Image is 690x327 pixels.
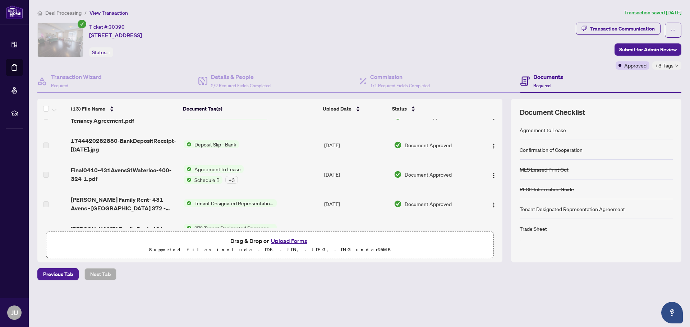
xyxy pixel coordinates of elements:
span: down [675,64,678,67]
img: Status Icon [184,199,192,207]
img: Document Status [394,141,402,149]
span: Required [51,83,68,88]
span: 372 Tenant Designated Representation Agreement - Authority for Lease or Purchase [192,224,277,232]
button: Status IconAgreement to LeaseStatus IconSchedule B+3 [184,165,244,184]
span: 30390 [109,24,125,30]
span: home [37,10,42,15]
td: [DATE] [321,190,391,218]
img: Document Status [394,170,402,178]
span: Drag & Drop or [230,236,309,246]
h4: Transaction Wizard [51,73,102,81]
button: Status IconTenant Designated Representation Agreement [184,199,277,207]
span: Drag & Drop orUpload FormsSupported files include .PDF, .JPG, .JPEG, .PNG under25MB [46,232,493,258]
span: [PERSON_NAME] Family Rent- 431 Avens - [GEOGRAPHIC_DATA] 372 - Tenant Designated Representation A... [71,225,178,242]
span: Deposit Slip - Bank [192,140,239,148]
button: Status IconDeposit Slip - Bank [184,140,239,148]
h4: Details & People [211,73,271,81]
img: Document Status [394,200,402,208]
span: Submit for Admin Review [619,44,677,55]
span: 1/1 Required Fields Completed [370,83,430,88]
span: [STREET_ADDRESS] [89,31,142,39]
img: Logo [491,173,497,178]
span: Schedule B [192,176,222,184]
li: / [84,9,87,17]
span: Approved [624,61,647,69]
div: Transaction Communication [590,23,655,34]
span: Required [533,83,551,88]
span: Document Checklist [520,107,585,117]
div: RECO Information Guide [520,185,574,193]
img: IMG-40698365_1.jpg [38,23,83,57]
button: Previous Tab [37,268,79,280]
button: Transaction Communication [576,23,661,35]
span: Document Approved [405,141,452,149]
button: Status Icon372 Tenant Designated Representation Agreement - Authority for Lease or Purchase [184,224,277,243]
th: (13) File Name [68,99,180,119]
span: Document Approved [405,200,452,208]
h4: Commission [370,73,430,81]
button: Logo [488,139,500,151]
div: Status: [89,47,113,57]
span: Previous Tab [43,268,73,280]
span: View Transaction [89,10,128,16]
div: Tenant Designated Representation Agreement [520,205,625,213]
img: Status Icon [184,165,192,173]
span: 1744420282880-BankDepositReceipt-[DATE].jpg [71,136,178,154]
th: Document Tag(s) [180,99,320,119]
button: Logo [488,169,500,180]
span: [PERSON_NAME] Family Rent- 431 Avens - [GEOGRAPHIC_DATA] 372 - Tenant Designated Representation A... [71,195,178,212]
span: (13) File Name [71,105,105,113]
img: Status Icon [184,176,192,184]
article: Transaction saved [DATE] [624,9,681,17]
th: Upload Date [320,99,389,119]
span: Document Approved [405,170,452,178]
span: Tenant Designated Representation Agreement [192,199,277,207]
div: Agreement to Lease [520,126,566,134]
span: Status [392,105,407,113]
span: 2/2 Required Fields Completed [211,83,271,88]
img: logo [6,5,23,19]
p: Supported files include .PDF, .JPG, .JPEG, .PNG under 25 MB [51,246,489,254]
button: Submit for Admin Review [615,43,681,56]
span: Deal Processing [45,10,82,16]
img: Status Icon [184,140,192,148]
td: [DATE] [321,159,391,190]
button: Upload Forms [269,236,309,246]
button: Logo [488,198,500,210]
span: check-circle [78,20,86,28]
button: Next Tab [84,268,116,280]
div: MLS Leased Print Out [520,165,569,173]
td: [DATE] [321,218,391,248]
div: Confirmation of Cooperation [520,146,583,154]
th: Status [389,99,476,119]
span: - [109,49,110,56]
img: Status Icon [184,224,192,232]
span: Final0410-431AvensStWaterloo-400-324 1.pdf [71,166,178,183]
span: Agreement to Lease [192,165,244,173]
span: Upload Date [323,105,351,113]
img: Logo [491,143,497,149]
span: JU [11,308,18,318]
img: Logo [491,202,497,208]
td: [DATE] [321,131,391,159]
h4: Documents [533,73,563,81]
div: Trade Sheet [520,225,547,233]
div: + 3 [225,176,238,184]
span: +3 Tags [655,61,673,70]
button: Open asap [661,302,683,323]
span: ellipsis [671,28,676,33]
div: Ticket #: [89,23,125,31]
